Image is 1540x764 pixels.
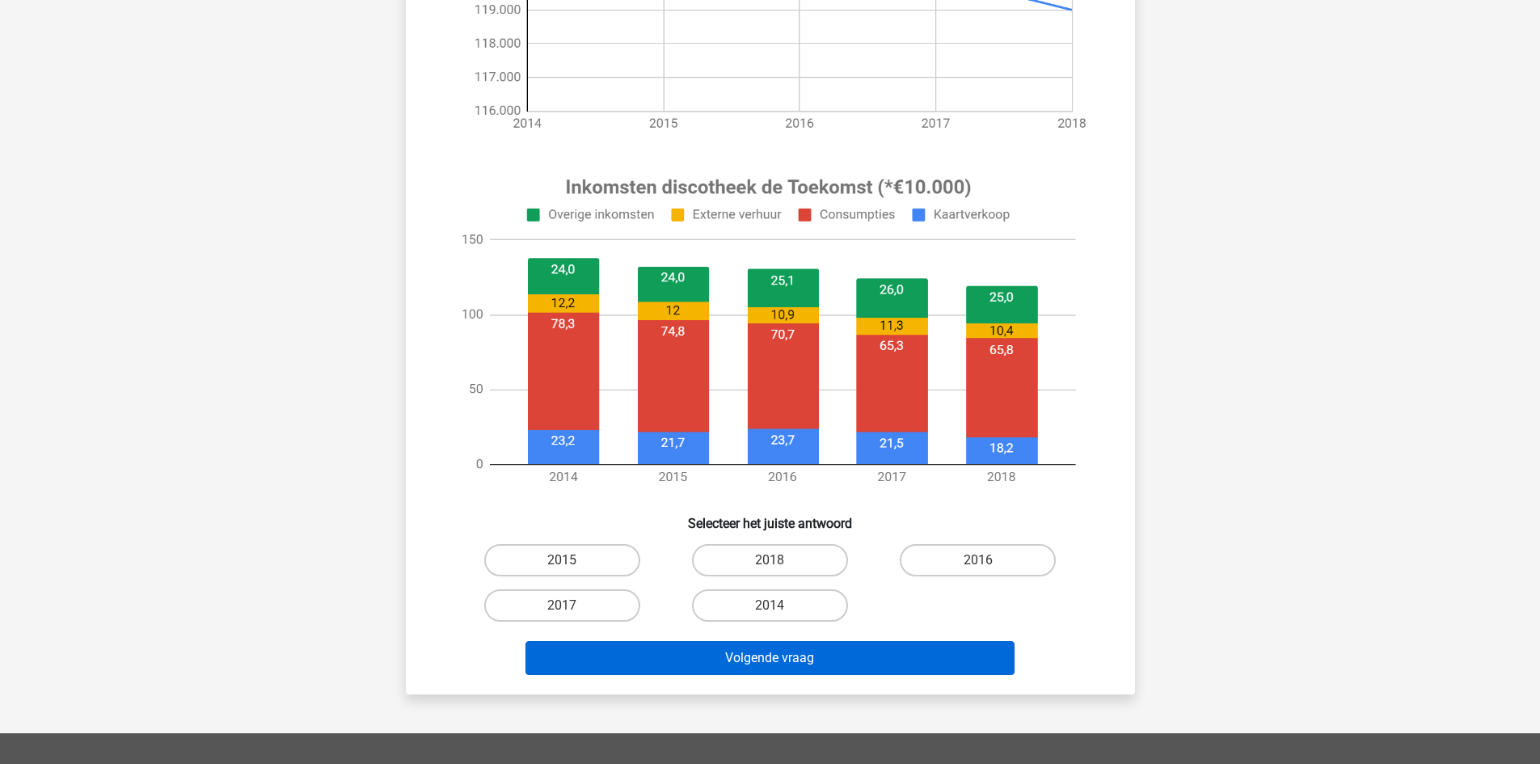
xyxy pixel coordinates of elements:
[692,544,848,576] label: 2018
[692,589,848,622] label: 2014
[525,641,1015,675] button: Volgende vraag
[900,544,1056,576] label: 2016
[484,544,640,576] label: 2015
[484,589,640,622] label: 2017
[432,503,1109,531] h6: Selecteer het juiste antwoord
